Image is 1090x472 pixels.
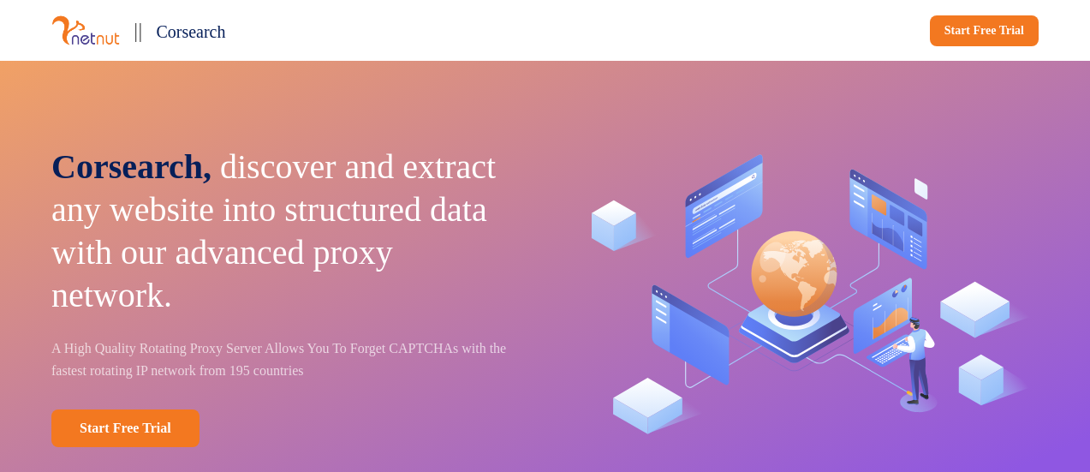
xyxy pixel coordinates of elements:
[134,14,142,47] p: ||
[51,338,521,382] p: A High Quality Rotating Proxy Server Allows You To Forget CAPTCHAs with the fastest rotating IP n...
[156,22,225,41] span: Corsearch
[51,147,211,186] span: Corsearch,
[930,15,1039,46] a: Start Free Trial
[51,409,200,447] a: Start Free Trial
[51,146,521,317] p: discover and extract any website into structured data with our advanced proxy network.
